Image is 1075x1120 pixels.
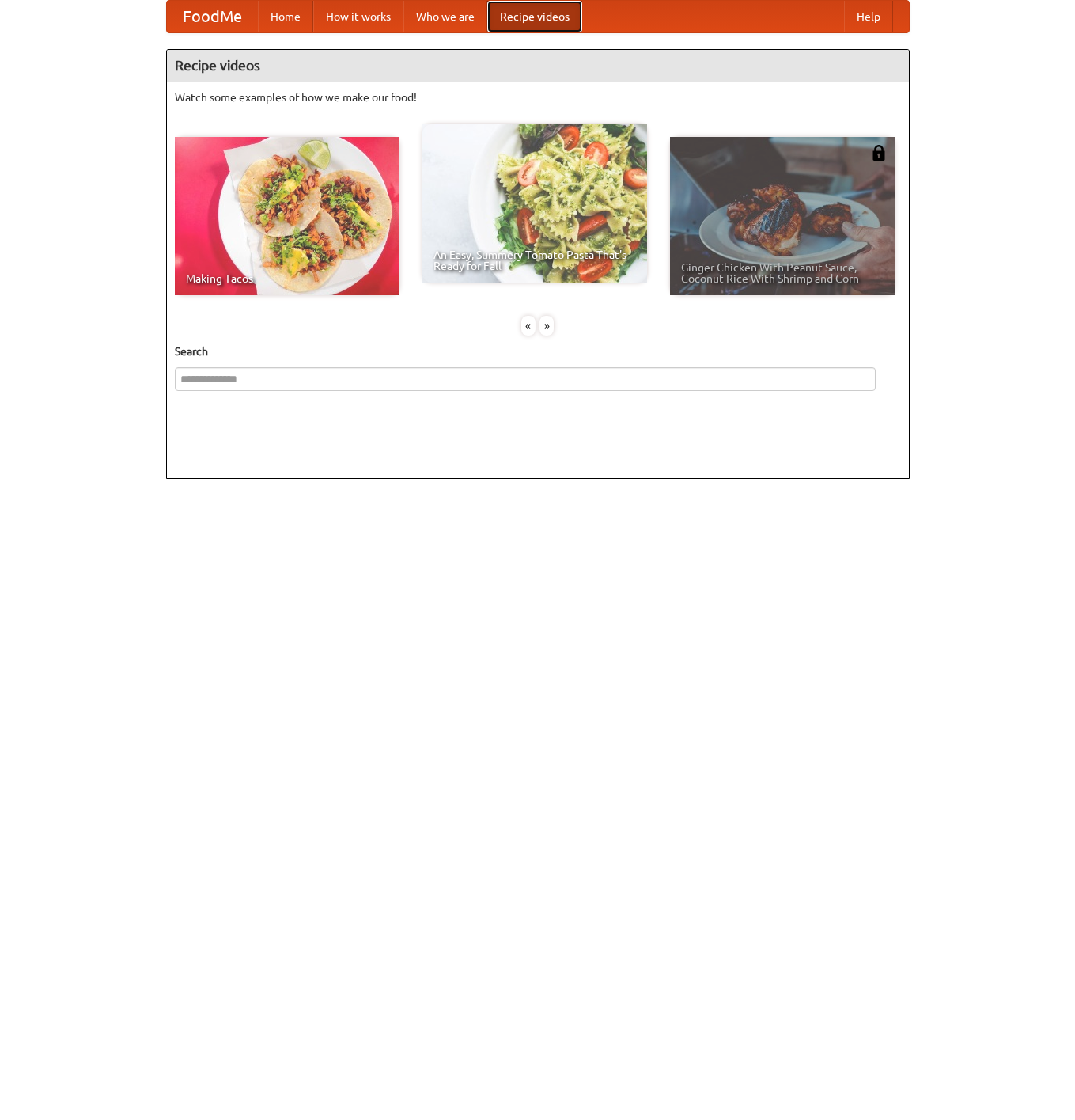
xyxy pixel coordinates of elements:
a: How it works [313,1,403,32]
a: Recipe videos [487,1,582,32]
a: Help [844,1,893,32]
a: FoodMe [167,1,258,32]
h5: Search [175,344,901,359]
h4: Recipe videos [167,50,909,82]
span: Making Tacos [186,273,388,284]
p: Watch some examples of how we make our food! [175,89,901,105]
span: An Easy, Summery Tomato Pasta That's Ready for Fall [433,249,636,271]
div: « [521,316,536,336]
a: Who we are [403,1,487,32]
a: An Easy, Summery Tomato Pasta That's Ready for Fall [422,124,647,283]
a: Making Tacos [175,137,399,295]
img: 483408.png [871,145,887,161]
a: Home [258,1,313,32]
div: » [539,316,554,336]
